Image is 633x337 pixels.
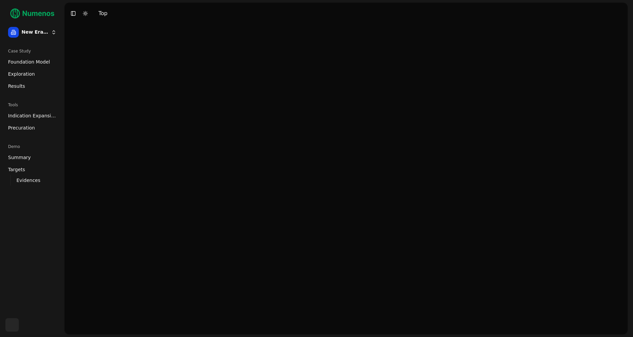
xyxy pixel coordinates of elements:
[8,166,25,173] span: Targets
[5,69,59,79] a: Exploration
[5,164,59,175] a: Targets
[8,59,50,65] span: Foundation Model
[5,100,59,110] div: Tools
[5,81,59,91] a: Results
[5,5,59,22] img: Numenos
[16,177,40,184] span: Evidences
[8,83,25,89] span: Results
[5,141,59,152] div: Demo
[8,154,31,161] span: Summary
[8,71,35,77] span: Exploration
[69,9,78,18] button: Toggle Sidebar
[98,9,108,17] div: Top
[5,152,59,163] a: Summary
[14,176,51,185] a: Evidences
[5,122,59,133] a: Precuration
[5,110,59,121] a: Indication Expansion
[8,124,35,131] span: Precuration
[5,46,59,57] div: Case Study
[5,24,59,40] button: New Era Therapeutics
[22,29,48,35] span: New Era Therapeutics
[5,57,59,67] a: Foundation Model
[8,112,56,119] span: Indication Expansion
[81,9,90,18] button: Toggle Dark Mode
